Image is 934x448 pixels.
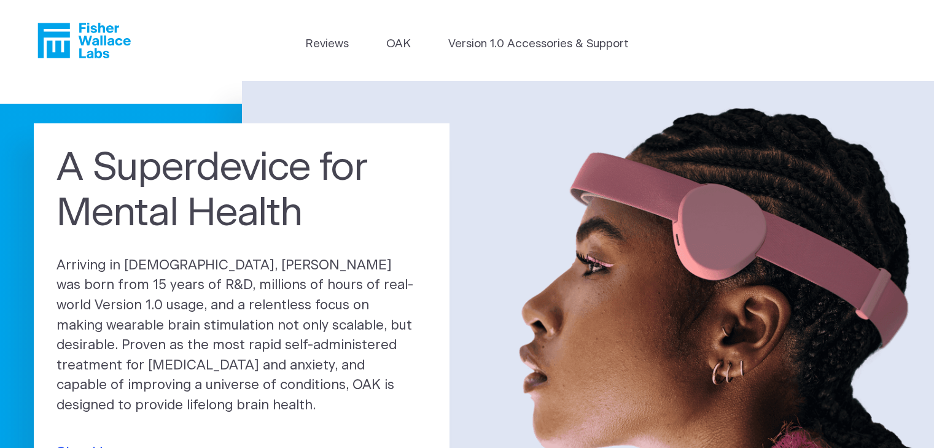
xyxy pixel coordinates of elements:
[448,36,629,53] a: Version 1.0 Accessories & Support
[37,23,131,58] a: Fisher Wallace
[56,146,427,237] h1: A Superdevice for Mental Health
[305,36,349,53] a: Reviews
[386,36,411,53] a: OAK
[56,256,427,416] p: Arriving in [DEMOGRAPHIC_DATA], [PERSON_NAME] was born from 15 years of R&D, millions of hours of...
